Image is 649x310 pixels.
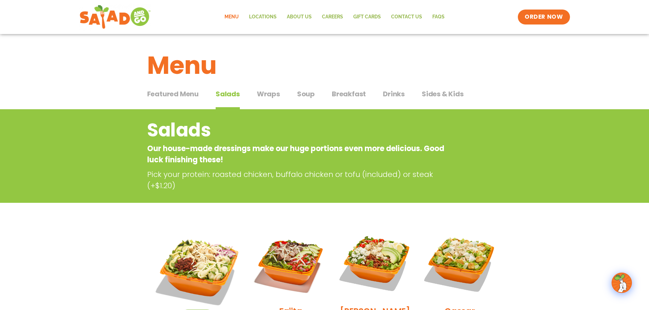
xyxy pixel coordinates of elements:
span: Featured Menu [147,89,199,99]
span: Breakfast [332,89,366,99]
a: GIFT CARDS [348,9,386,25]
img: Product photo for Fajita Salad [253,226,327,300]
a: Menu [219,9,244,25]
span: ORDER NOW [525,13,563,21]
p: Our house-made dressings make our huge portions even more delicious. Good luck finishing these! [147,143,447,165]
span: Soup [297,89,315,99]
a: Careers [317,9,348,25]
a: Locations [244,9,282,25]
img: Product photo for Cobb Salad [338,226,412,300]
span: Salads [216,89,240,99]
span: Wraps [257,89,280,99]
h2: Salads [147,116,447,144]
a: Contact Us [386,9,427,25]
img: new-SAG-logo-768×292 [79,3,151,31]
span: Drinks [383,89,405,99]
div: Tabbed content [147,86,502,110]
a: ORDER NOW [518,10,570,25]
a: FAQs [427,9,450,25]
p: Pick your protein: roasted chicken, buffalo chicken or tofu (included) or steak (+$1.20) [147,169,450,191]
nav: Menu [219,9,450,25]
a: About Us [282,9,317,25]
img: Product photo for Caesar Salad [422,226,497,300]
span: Sides & Kids [422,89,464,99]
img: wpChatIcon [612,273,631,292]
h1: Menu [147,47,502,84]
